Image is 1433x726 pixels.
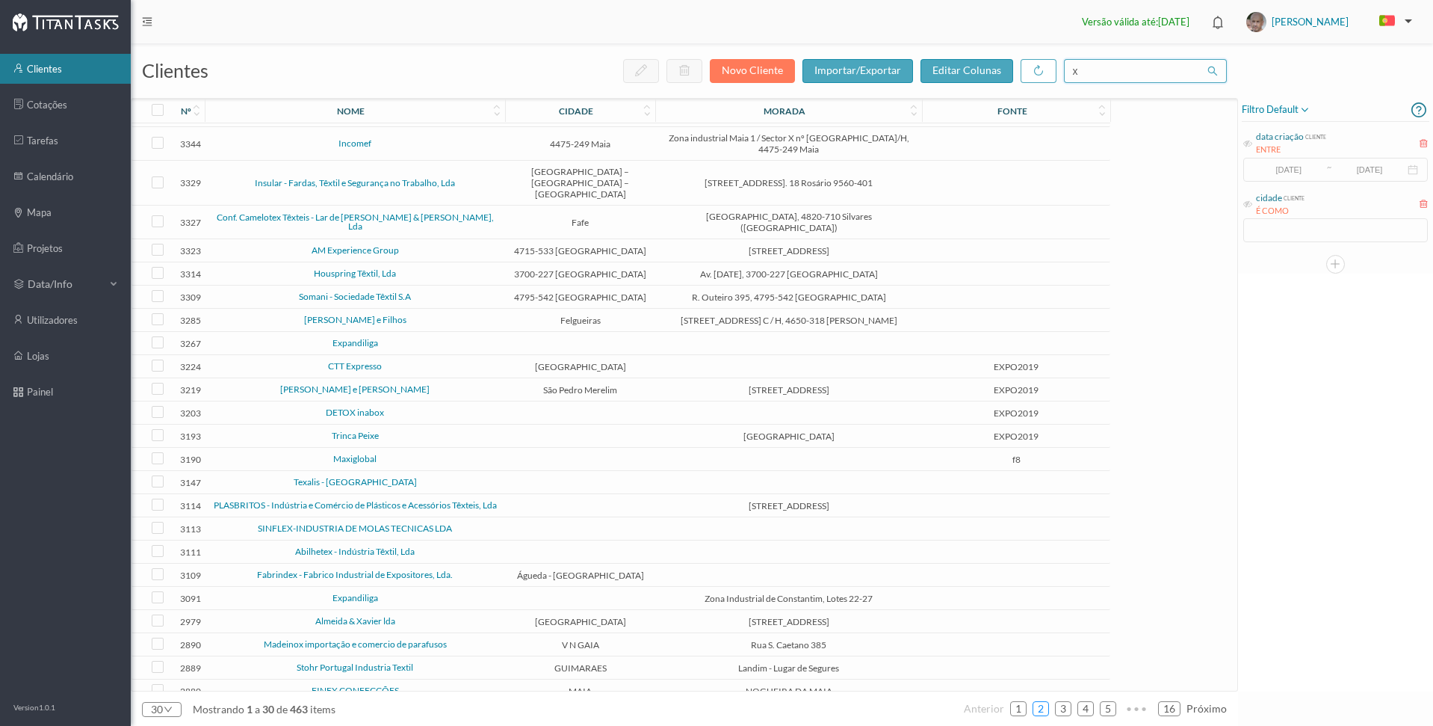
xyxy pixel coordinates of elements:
a: DETOX inabox [326,407,384,418]
a: 16 [1159,698,1180,720]
li: Avançar 5 Páginas [1122,697,1152,721]
span: f8 [926,454,1107,465]
div: Fonte [997,105,1027,117]
button: importar/exportar [802,59,913,83]
span: V N GAIA [509,639,652,650]
span: EXPO2019 [926,407,1107,419]
li: Página Anterior [964,697,1004,721]
span: 3193 [179,431,201,442]
span: anterior [964,702,1004,715]
span: [GEOGRAPHIC_DATA] – [GEOGRAPHIC_DATA] – [GEOGRAPHIC_DATA] [509,166,652,200]
a: Stohr Portugal Industria Textil [297,662,413,673]
span: 3285 [179,315,201,326]
a: Incomef [338,138,371,149]
span: 463 [288,703,310,716]
a: Expandiliga [332,337,378,348]
li: Página Seguinte [1186,697,1227,721]
span: 3309 [179,292,201,303]
span: próximo [1186,702,1227,715]
a: Madeinox importação e comercio de parafusos [264,639,447,650]
li: 4 [1077,701,1094,716]
span: novo cliente [722,64,783,76]
span: 3203 [179,407,201,419]
button: editar colunas [920,59,1013,83]
i: icon: bell [1208,13,1228,32]
a: Maxiglobal [333,453,377,464]
span: 3147 [179,477,201,488]
span: 2979 [179,616,201,627]
i: icon: question-circle-o [1411,98,1426,121]
div: cliente [1304,130,1326,141]
span: [STREET_ADDRESS] [659,500,918,511]
img: txTsP8FTIqgEhwJwtkAAAAASUVORK5CYII= [1246,12,1266,32]
span: GUIMARAES [509,662,652,674]
span: importar/exportar [814,64,901,76]
span: Fafe [509,217,652,228]
i: icon: search [1207,66,1218,76]
span: Zona industrial Maia 1 / Sector X nº [GEOGRAPHIC_DATA]/H, 4475-249 Maia [659,132,918,155]
i: icon: down [163,705,173,714]
div: 30 [151,698,163,721]
a: Texalis - [GEOGRAPHIC_DATA] [294,476,417,487]
a: CTT Expresso [328,360,382,372]
img: Logo [12,13,119,31]
span: 3267 [179,338,201,349]
li: 2 [1033,701,1049,716]
div: nº [181,105,191,117]
a: Houspring Têxtil, Lda [314,268,396,279]
span: EXPO2019 [926,361,1107,372]
span: items [310,703,335,716]
span: ••• [1122,697,1152,706]
a: 3 [1056,698,1071,720]
span: EXPO2019 [926,384,1107,396]
span: [STREET_ADDRESS] [659,384,918,396]
span: 2880 [179,686,201,697]
a: Trinca Peixe [332,430,379,441]
span: a [255,703,260,716]
span: mostrando [193,703,244,716]
span: 3327 [179,217,201,228]
span: 3219 [179,384,201,396]
a: Almeida & Xavier lda [315,615,395,627]
span: [GEOGRAPHIC_DATA] [509,616,652,627]
span: 30 [260,703,276,716]
span: 1 [244,703,255,716]
i: icon: menu-fold [142,16,152,27]
span: 3323 [179,245,201,256]
div: data criação [1256,130,1304,144]
a: Insular - Fardas, Têxtil e Segurança no Trabalho, Lda [255,177,455,188]
span: 2890 [179,639,201,650]
span: Águeda - [GEOGRAPHIC_DATA] [509,570,652,581]
button: PT [1367,10,1418,34]
span: clientes [142,59,208,81]
a: Conf. Camelotex Têxteis - Lar de [PERSON_NAME] & [PERSON_NAME], Lda [217,212,494,232]
span: MAIA [509,686,652,697]
span: R. Outeiro 395, 4795-542 [GEOGRAPHIC_DATA] [659,292,918,303]
span: 4795-542 [GEOGRAPHIC_DATA] [509,292,652,303]
div: cidade [559,105,593,117]
p: Version 1.0.1 [13,702,55,713]
li: 3 [1055,701,1071,716]
div: É COMO [1256,205,1304,218]
span: Rua S. Caetano 385 [659,639,918,650]
a: [PERSON_NAME] e [PERSON_NAME] [280,384,430,395]
span: Landim - Lugar de Segures [659,662,918,674]
span: 3314 [179,268,201,280]
div: morada [764,105,805,117]
span: EXPO2019 [926,431,1107,442]
li: 16 [1158,701,1180,716]
a: 4 [1078,698,1093,720]
a: SINFLEX-INDUSTRIA DE MOLAS TECNICAS LDA [258,523,452,534]
a: Expandiliga [332,592,378,603]
a: PLASBRITOS - Indústria e Comércio de Plásticos e Acessórios Têxteis, Lda [214,499,497,511]
span: 3111 [179,547,201,558]
span: 3091 [179,593,201,604]
button: novo cliente [710,59,795,83]
span: [STREET_ADDRESS]. 18 Rosário 9560-401 [659,177,918,188]
a: Somani - Sociedade Têxtil S.A [299,291,411,302]
span: 3700-227 [GEOGRAPHIC_DATA] [509,268,652,280]
span: [STREET_ADDRESS] C / H, 4650-318 [PERSON_NAME] [659,315,918,326]
span: [STREET_ADDRESS] [659,245,918,256]
a: [PERSON_NAME] e Filhos [304,314,406,325]
a: FINEX CONFECÇÕES [312,685,399,696]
